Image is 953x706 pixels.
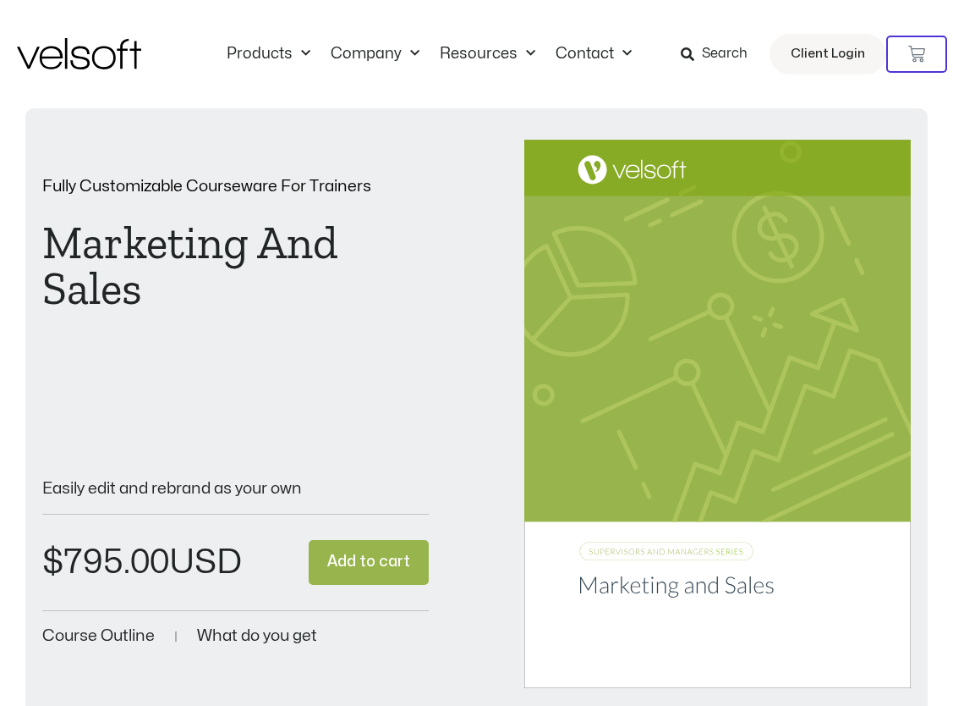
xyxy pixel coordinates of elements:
[545,45,642,63] a: ContactMenu Toggle
[42,546,169,579] bdi: 795.00
[17,38,141,69] img: Velsoft Training Materials
[216,45,642,63] nav: Menu
[702,43,748,65] span: Search
[42,481,429,497] p: Easily edit and rebrand as your own
[791,43,865,65] span: Client Login
[320,45,430,63] a: CompanyMenu Toggle
[430,45,545,63] a: ResourcesMenu Toggle
[309,540,429,585] button: Add to cart
[770,34,886,74] a: Client Login
[42,546,63,579] span: $
[42,220,429,312] h1: Marketing And Sales
[197,628,317,644] a: What do you get
[681,40,759,69] a: Search
[216,45,320,63] a: ProductsMenu Toggle
[42,628,155,644] a: Course Outline
[524,140,911,688] img: Second Product Image
[42,179,429,195] p: Fully Customizable Courseware For Trainers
